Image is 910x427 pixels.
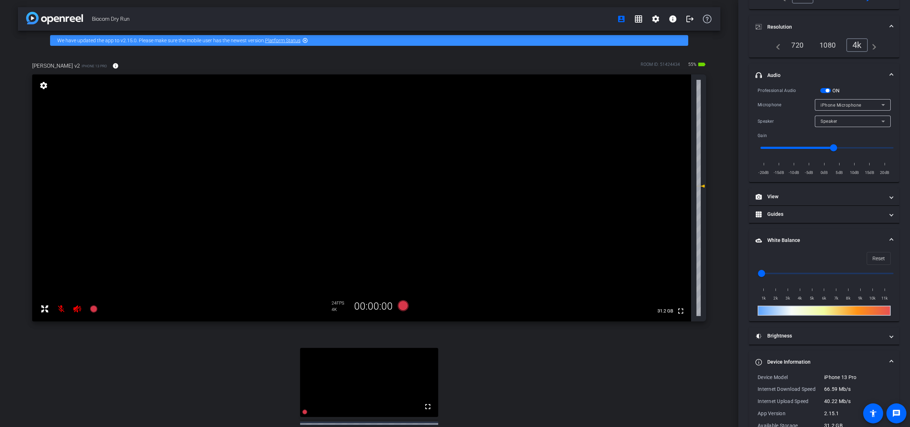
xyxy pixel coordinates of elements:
mat-icon: navigate_next [868,41,876,49]
mat-expansion-panel-header: Guides [749,206,899,223]
mat-icon: navigate_before [772,41,781,49]
mat-expansion-panel-header: Brightness [749,327,899,345]
div: ROOM ID: 51424434 [641,61,680,72]
div: 4k [846,38,868,52]
span: 11k [879,295,891,302]
span: -20dB [758,169,770,176]
span: Speaker [821,119,837,124]
div: Speaker [758,118,815,125]
mat-panel-title: White Balance [755,237,884,244]
div: Microphone [758,101,815,108]
mat-icon: message [892,409,901,418]
img: app-logo [26,12,83,24]
mat-icon: battery_std [698,60,706,69]
span: 2k [770,295,782,302]
mat-icon: settings [651,15,660,23]
mat-icon: settings [39,81,49,90]
div: We have updated the app to v2.15.0. Please make sure the mobile user has the newest version. [50,35,688,46]
mat-icon: fullscreen [424,402,432,411]
mat-expansion-panel-header: Device Information [749,351,899,374]
div: 2.15.1 [824,410,891,417]
a: Platform Status [265,38,300,43]
span: -15dB [773,169,785,176]
mat-panel-title: Audio [755,72,884,79]
div: White Balance [749,252,899,321]
span: Biocom Dry Run [92,12,613,26]
span: 6k [818,295,830,302]
mat-panel-title: Guides [755,210,884,218]
span: 0dB [818,169,830,176]
mat-expansion-panel-header: Audio [749,64,899,87]
mat-icon: fullscreen [676,307,685,315]
span: 9k [855,295,867,302]
span: iPhone Microphone [821,103,861,108]
mat-icon: 2 dB [696,182,705,190]
mat-icon: logout [686,15,694,23]
span: 10k [866,295,879,302]
button: Reset [867,252,891,265]
mat-panel-title: Brightness [755,332,884,340]
div: 00:00:00 [349,300,397,312]
mat-expansion-panel-header: Resolution [749,15,899,38]
span: 5k [806,295,818,302]
mat-panel-title: Resolution [755,23,884,31]
div: 720 [786,39,809,51]
span: 20dB [879,169,891,176]
span: 31.2 GB [655,307,676,315]
div: Internet Download Speed [758,385,824,393]
div: Professional Audio [758,87,820,94]
mat-expansion-panel-header: View [749,188,899,205]
div: 4K [332,307,349,312]
mat-expansion-panel-header: White Balance [749,229,899,252]
span: 1k [758,295,770,302]
span: 55% [687,59,698,70]
div: Audio [749,87,899,182]
label: ON [831,87,840,94]
div: 1080 [814,39,841,51]
mat-icon: info [669,15,677,23]
mat-icon: grid_on [634,15,643,23]
div: Resolution [749,38,899,58]
span: 5dB [833,169,845,176]
mat-panel-title: View [755,193,884,200]
div: 40.22 Mb/s [824,398,891,405]
mat-icon: account_box [617,15,626,23]
span: -5dB [803,169,815,176]
mat-icon: highlight_off [302,38,308,43]
span: 7k [830,295,842,302]
div: 24 [332,300,349,306]
div: 66.59 Mb/s [824,385,891,393]
div: Gain [758,132,820,139]
span: 3k [782,295,794,302]
span: iPhone 13 Pro [82,63,107,69]
span: 10dB [848,169,861,176]
div: iPhone 13 Pro [824,374,891,381]
span: FPS [337,301,344,306]
div: Internet Upload Speed [758,398,824,405]
div: App Version [758,410,824,417]
mat-panel-title: Device Information [755,358,884,366]
mat-icon: accessibility [869,409,877,418]
span: 4k [794,295,806,302]
mat-icon: info [112,63,119,69]
span: -10dB [788,169,800,176]
span: 8k [842,295,855,302]
span: 15dB [863,169,876,176]
span: [PERSON_NAME] v2 [32,62,80,70]
span: Reset [872,252,885,265]
div: Device Model [758,374,824,381]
